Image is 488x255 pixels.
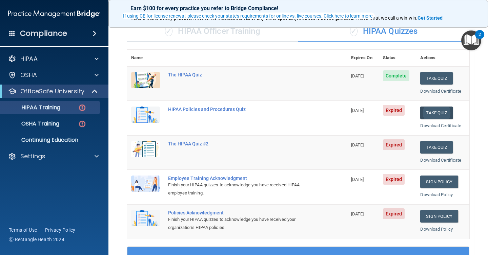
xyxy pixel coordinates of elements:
[347,50,379,66] th: Expires On
[353,15,418,21] span: ! That's what we call a win-win.
[20,55,38,63] p: HIPAA
[351,211,364,216] span: [DATE]
[383,105,405,116] span: Expired
[168,72,313,77] div: The HIPAA Quiz
[8,87,98,95] a: OfficeSafe University
[418,15,443,21] strong: Get Started
[420,123,461,128] a: Download Certificate
[420,72,453,85] button: Take Quiz
[350,26,358,36] span: ✓
[8,7,100,21] img: PMB logo
[8,152,99,160] a: Settings
[8,55,99,63] a: HIPAA
[127,50,164,66] th: Name
[165,26,172,36] span: ✓
[420,158,461,163] a: Download Certificate
[168,181,313,197] div: Finish your HIPAA quizzes to acknowledge you have received HIPAA employee training.
[351,142,364,147] span: [DATE]
[379,50,416,66] th: Status
[298,21,469,42] div: HIPAA Quizzes
[420,141,453,154] button: Take Quiz
[383,208,405,219] span: Expired
[420,227,453,232] a: Download Policy
[9,236,64,243] span: Ⓒ Rectangle Health 2024
[20,71,37,79] p: OSHA
[20,152,45,160] p: Settings
[168,176,313,181] div: Employee Training Acknowledgment
[351,177,364,182] span: [DATE]
[8,71,99,79] a: OSHA
[4,120,59,127] p: OSHA Training
[78,103,86,112] img: danger-circle.6113f641.png
[122,13,375,19] button: If using CE for license renewal, please check your state's requirements for online vs. live cours...
[123,14,374,18] div: If using CE for license renewal, please check your state's requirements for online vs. live cours...
[168,210,313,215] div: Policies Acknowledgment
[4,104,60,111] p: HIPAA Training
[168,107,313,112] div: HIPAA Policies and Procedures Quiz
[168,215,313,232] div: Finish your HIPAA quizzes to acknowledge you have received your organization’s HIPAA policies.
[461,30,481,50] button: Open Resource Center, 2 new notifications
[420,210,458,223] a: Sign Policy
[420,107,453,119] button: Take Quiz
[45,227,76,233] a: Privacy Policy
[420,89,461,94] a: Download Certificate
[9,227,37,233] a: Terms of Use
[20,87,84,95] p: OfficeSafe University
[420,192,453,197] a: Download Policy
[383,139,405,150] span: Expired
[418,15,444,21] a: Get Started
[20,29,67,38] h4: Compliance
[479,34,481,43] div: 2
[130,5,466,11] p: Earn $100 for every practice you refer to Bridge Compliance!
[4,137,97,143] p: Continuing Education
[168,141,313,146] div: The HIPAA Quiz #2
[351,73,364,78] span: [DATE]
[127,21,298,42] div: HIPAA Officer Training
[383,70,410,81] span: Complete
[383,174,405,185] span: Expired
[416,50,469,66] th: Actions
[78,120,86,128] img: danger-circle.6113f641.png
[420,176,458,188] a: Sign Policy
[351,108,364,113] span: [DATE]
